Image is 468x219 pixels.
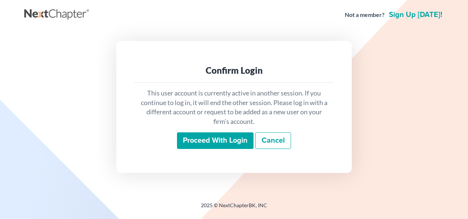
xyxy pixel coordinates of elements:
[140,65,328,76] div: Confirm Login
[24,202,444,215] div: 2025 © NextChapterBK, INC
[255,132,291,149] a: Cancel
[140,88,328,126] p: This user account is currently active in another session. If you continue to log in, it will end ...
[345,11,384,19] strong: Not a member?
[387,11,444,18] a: Sign up [DATE]!
[177,132,253,149] input: Proceed with login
